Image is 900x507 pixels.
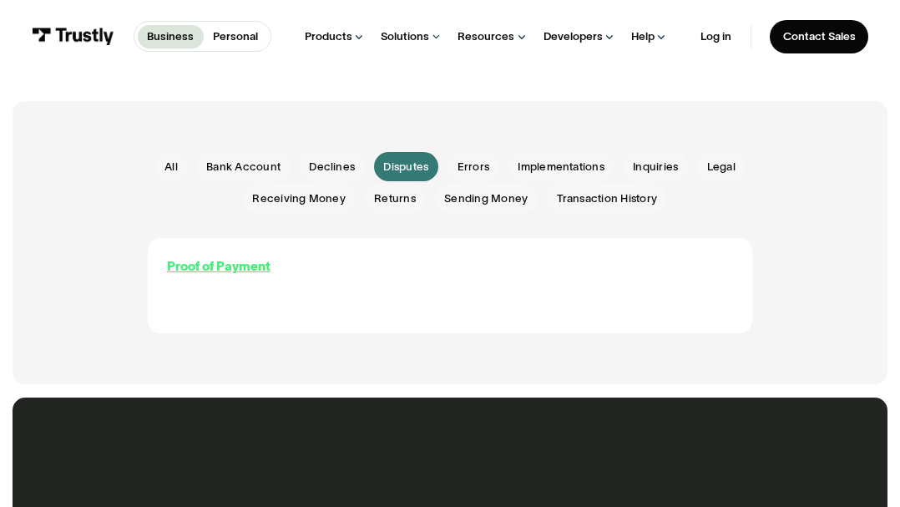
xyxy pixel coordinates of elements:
[206,159,281,175] span: Bank Account
[707,159,736,175] span: Legal
[633,159,678,175] span: Inquiries
[164,159,178,175] div: All
[155,154,188,179] a: All
[213,28,258,45] p: Personal
[167,257,271,276] a: Proof of Payment
[544,29,603,43] div: Developers
[32,28,114,45] img: Trustly Logo
[770,20,867,53] a: Contact Sales
[204,25,268,48] a: Personal
[374,190,416,206] span: Returns
[147,28,194,45] p: Business
[557,190,658,206] span: Transaction History
[383,159,428,175] span: Disputes
[309,159,355,175] span: Declines
[148,152,752,212] form: Email Form
[305,29,352,43] div: Products
[631,29,655,43] div: Help
[700,29,731,43] a: Log in
[138,25,204,48] a: Business
[518,159,604,175] span: Implementations
[783,29,856,43] div: Contact Sales
[458,29,514,43] div: Resources
[381,29,429,43] div: Solutions
[252,190,346,206] span: Receiving Money
[458,159,489,175] span: Errors
[444,190,528,206] span: Sending Money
